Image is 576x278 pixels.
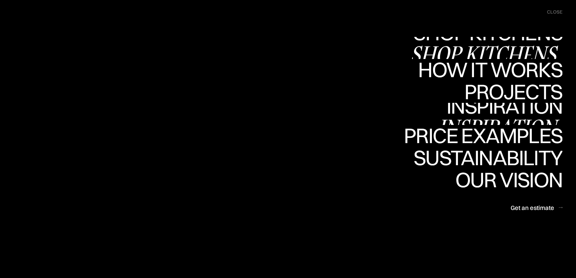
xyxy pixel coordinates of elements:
[404,125,562,147] a: Price examplesPrice examples
[410,37,562,59] a: Shop KitchensShop Kitchens
[408,168,562,189] div: Sustainability
[464,102,562,123] div: Projects
[438,103,562,125] a: InspirationInspiration
[464,81,562,102] div: Projects
[450,169,562,191] a: Our visionOur vision
[408,147,562,169] a: SustainabilitySustainability
[438,96,562,117] div: Inspiration
[408,147,562,168] div: Sustainability
[416,59,562,80] div: How it works
[511,200,562,215] a: Get an estimate
[541,6,562,18] div: menu
[450,190,562,211] div: Our vision
[416,80,562,101] div: How it works
[511,204,554,212] div: Get an estimate
[547,9,562,15] div: close
[450,169,562,190] div: Our vision
[438,117,562,138] div: Inspiration
[416,59,562,81] a: How it worksHow it works
[404,125,562,146] div: Price examples
[410,43,562,64] div: Shop Kitchens
[464,81,562,103] a: ProjectsProjects
[404,146,562,167] div: Price examples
